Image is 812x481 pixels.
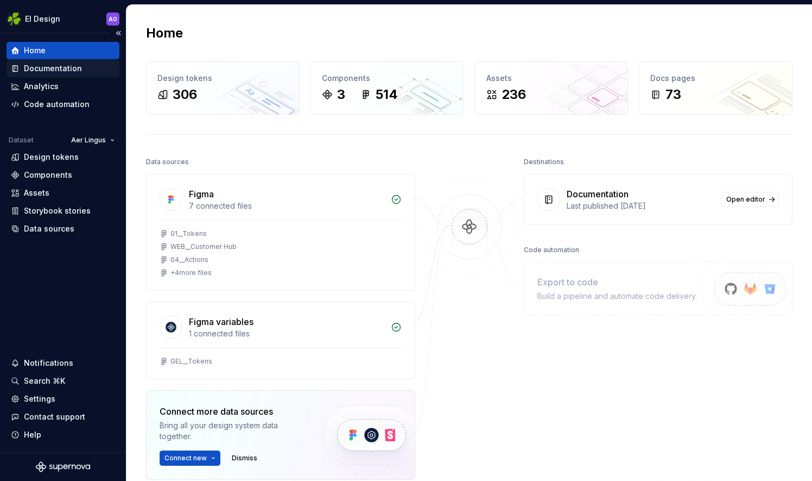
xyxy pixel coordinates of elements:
[170,268,212,277] div: + 4 more files
[721,192,779,207] a: Open editor
[7,426,119,443] button: Help
[567,201,715,211] div: Last published [DATE]
[24,376,65,386] div: Search ⌘K
[7,148,119,166] a: Design tokens
[24,188,49,198] div: Assets
[24,205,91,216] div: Storybook stories
[24,81,59,92] div: Analytics
[7,372,119,390] button: Search ⌘K
[170,255,208,264] div: 04__Actions
[71,136,106,145] span: Aer Lingus
[24,411,85,422] div: Contact support
[173,86,197,103] div: 306
[486,73,617,84] div: Assets
[7,60,119,77] a: Documentation
[665,86,681,103] div: 73
[24,152,79,163] div: Design tokens
[160,405,304,418] div: Connect more data sources
[310,61,464,115] a: Components3514
[227,451,262,466] button: Dismiss
[160,420,304,442] div: Bring all your design system data together.
[537,291,697,302] div: Build a pipeline and automate code delivery.
[170,242,237,251] div: WEB__Customer Hub
[7,78,119,95] a: Analytics
[726,195,765,204] span: Open editor
[567,188,629,201] div: Documentation
[322,73,453,84] div: Components
[189,328,384,339] div: 1 connected files
[524,242,579,258] div: Code automation
[146,174,415,291] a: Figma7 connected files01__TokensWEB__Customer Hub04__Actions+4more files
[7,408,119,426] button: Contact support
[66,133,119,148] button: Aer Lingus
[189,188,214,201] div: Figma
[502,86,526,103] div: 236
[639,61,792,115] a: Docs pages73
[25,14,60,24] div: EI Design
[109,15,117,23] div: AO
[157,73,288,84] div: Design tokens
[337,86,345,103] div: 3
[24,63,82,74] div: Documentation
[9,136,34,145] div: Dataset
[7,166,119,184] a: Components
[24,99,90,110] div: Code automation
[232,454,257,463] span: Dismiss
[189,315,253,328] div: Figma variables
[475,61,629,115] a: Assets236
[24,393,55,404] div: Settings
[7,354,119,372] button: Notifications
[376,86,398,103] div: 514
[7,96,119,113] a: Code automation
[170,229,207,238] div: 01__Tokens
[24,45,46,56] div: Home
[36,461,90,472] svg: Supernova Logo
[7,220,119,238] a: Data sources
[146,154,189,170] div: Data sources
[111,26,126,41] button: Collapse sidebar
[7,184,119,202] a: Assets
[8,13,21,26] img: 56b5df98-d96d-4d7e-807c-0afdf3bdaefa.png
[7,390,119,408] a: Settings
[2,7,124,30] button: EI DesignAO
[24,429,41,440] div: Help
[24,170,72,180] div: Components
[146,24,183,42] h2: Home
[189,201,384,211] div: 7 connected files
[160,451,220,466] button: Connect new
[524,154,564,170] div: Destinations
[7,42,119,59] a: Home
[24,223,74,234] div: Data sources
[146,302,415,379] a: Figma variables1 connected filesGEL__Tokens
[146,61,300,115] a: Design tokens306
[537,276,697,289] div: Export to code
[24,358,73,368] div: Notifications
[164,454,207,463] span: Connect new
[650,73,781,84] div: Docs pages
[170,357,212,366] div: GEL__Tokens
[7,202,119,220] a: Storybook stories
